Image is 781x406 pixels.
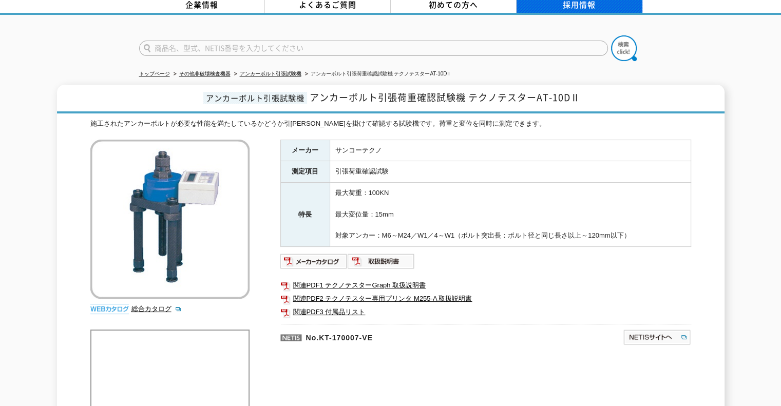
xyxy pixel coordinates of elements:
[611,35,637,61] img: btn_search.png
[90,304,129,314] img: webカタログ
[330,161,691,183] td: 引張荷重確認試験
[330,140,691,161] td: サンコーテクノ
[280,183,330,247] th: 特長
[280,161,330,183] th: 測定項目
[280,260,348,267] a: メーカーカタログ
[280,140,330,161] th: メーカー
[303,69,450,80] li: アンカーボルト引張荷重確認試験機 テクノテスターAT-10DⅡ
[330,183,691,247] td: 最大荷重：100KN 最大変位量：15mm 対象アンカー：M6～M24／W1／4～W1（ボルト突出長：ボルト径と同じ長さ以上～120mm以下）
[280,279,691,292] a: 関連PDF1 テクノテスターGraph 取扱説明書
[131,305,182,313] a: 総合カタログ
[623,329,691,345] img: NETISサイトへ
[90,119,691,129] div: 施工されたアンカーボルトが必要な性能を満たしているかどうか引[PERSON_NAME]を掛けて確認する試験機です。荷重と変位を同時に測定できます。
[90,140,250,299] img: アンカーボルト引張荷重確認試験機 テクノテスターAT-10DⅡ
[280,324,524,349] p: No.KT-170007-VE
[280,253,348,269] img: メーカーカタログ
[203,92,307,104] span: アンカーボルト引張試験機
[348,253,415,269] img: 取扱説明書
[240,71,301,76] a: アンカーボルト引張試験機
[179,71,231,76] a: その他非破壊検査機器
[310,90,580,104] span: アンカーボルト引張荷重確認試験機 テクノテスターAT-10DⅡ
[348,260,415,267] a: 取扱説明書
[280,292,691,305] a: 関連PDF2 テクノテスター専用プリンタ M255-A 取扱説明書
[280,305,691,319] a: 関連PDF3 付属品リスト
[139,41,608,56] input: 商品名、型式、NETIS番号を入力してください
[139,71,170,76] a: トップページ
